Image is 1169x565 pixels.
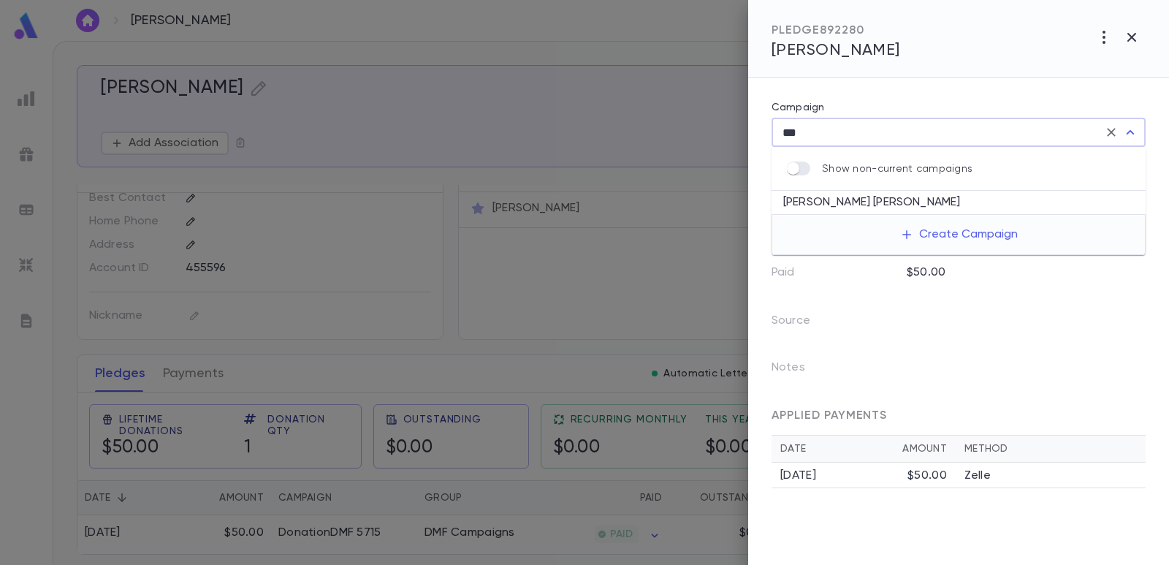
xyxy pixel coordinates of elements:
p: Paid [772,265,795,280]
div: Amount [902,443,947,455]
div: $50.00 [907,469,947,483]
p: Show non-current campaigns [822,163,972,175]
p: Source [772,309,834,338]
p: $50.00 [907,265,945,280]
span: [PERSON_NAME] [772,42,900,58]
span: APPLIED PAYMENTS [772,410,887,422]
button: Clear [1101,122,1122,143]
button: Close [1120,122,1141,143]
h5: [DATE] [763,185,953,216]
div: PLEDGE 892280 [772,23,900,38]
th: Method [956,436,1146,463]
li: [PERSON_NAME] [PERSON_NAME] [772,191,1146,214]
button: Create Campaign [888,221,1029,249]
p: Zelle [964,469,991,483]
div: [DATE] [780,469,907,483]
p: Notes [772,356,829,385]
label: Campaign [772,102,824,113]
div: Date [780,443,902,455]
